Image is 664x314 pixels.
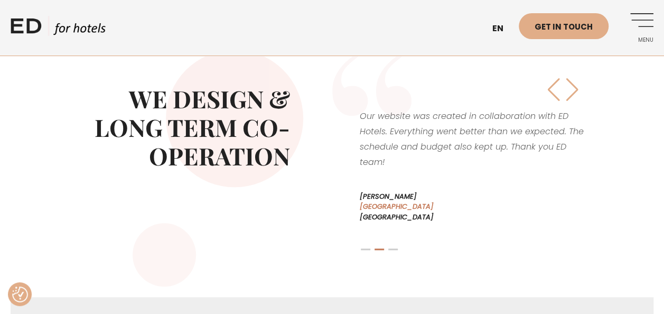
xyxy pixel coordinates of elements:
[11,84,290,170] h2: We design & long term co-operation
[12,287,28,302] img: Revisit consent button
[360,201,434,211] a: [GEOGRAPHIC_DATA]
[361,248,370,250] span: Go to slide 1
[360,110,584,168] span: Our website was created in collaboration with ED Hotels. Everything went better than we expected....
[565,78,579,101] div: Next slide
[624,13,653,42] a: Menu
[624,37,653,43] span: Menu
[11,16,106,42] a: ED HOTELS
[375,248,384,250] span: Go to slide 2
[12,287,28,302] button: Consent Preferences
[547,78,561,101] div: Previous slide
[487,16,519,42] a: en
[519,13,609,39] a: Get in touch
[360,191,584,223] h5: [PERSON_NAME] [GEOGRAPHIC_DATA]
[388,248,398,250] span: Go to slide 3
